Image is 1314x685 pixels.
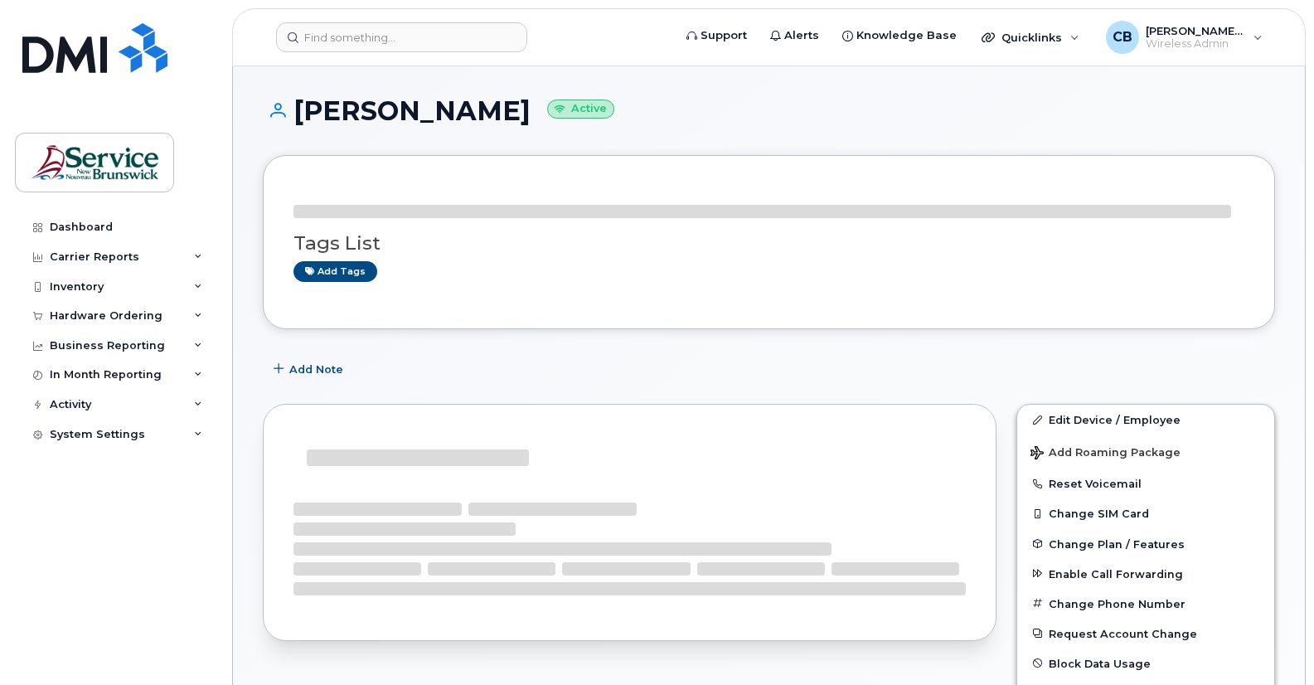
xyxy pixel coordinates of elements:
button: Change Phone Number [1017,589,1274,619]
span: Change Plan / Features [1049,537,1185,550]
button: Reset Voicemail [1017,469,1274,498]
span: Enable Call Forwarding [1049,567,1183,580]
button: Change Plan / Features [1017,529,1274,559]
a: Edit Device / Employee [1017,405,1274,435]
button: Add Roaming Package [1017,435,1274,469]
button: Change SIM Card [1017,498,1274,528]
h1: [PERSON_NAME] [263,96,1275,125]
button: Block Data Usage [1017,649,1274,678]
span: Add Roaming Package [1030,446,1181,462]
small: Active [547,100,614,119]
button: Request Account Change [1017,619,1274,649]
button: Enable Call Forwarding [1017,559,1274,589]
span: Add Note [289,362,343,377]
a: Add tags [293,261,377,282]
button: Add Note [263,354,357,384]
h3: Tags List [293,233,1244,254]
